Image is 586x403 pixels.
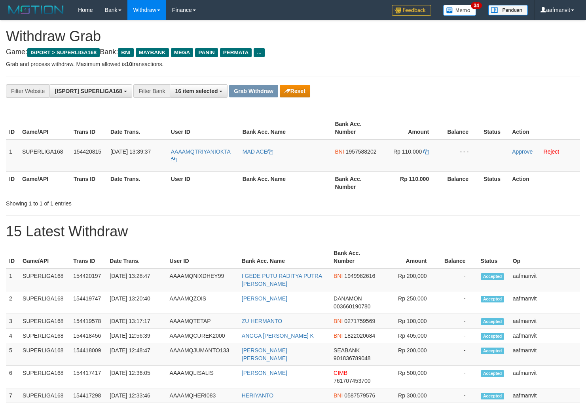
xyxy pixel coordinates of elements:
th: Amount [381,117,441,139]
span: 154420815 [74,148,101,155]
td: 6 [6,366,19,388]
th: Bank Acc. Name [239,171,332,194]
th: Status [480,171,509,194]
td: [DATE] 13:20:40 [106,291,166,314]
a: [PERSON_NAME] [242,370,287,376]
span: BNI [334,318,343,324]
td: SUPERLIGA168 [19,314,70,329]
span: MEGA [171,48,193,57]
span: Copy 901836789048 to clipboard [334,355,370,361]
td: aafmanvit [510,268,580,291]
th: Date Trans. [107,171,168,194]
strong: 10 [126,61,132,67]
span: BNI [334,333,343,339]
span: PANIN [195,48,218,57]
th: Status [478,246,510,268]
td: - [438,314,477,329]
td: aafmanvit [510,366,580,388]
td: 5 [6,343,19,366]
td: Rp 250,000 [380,291,438,314]
td: - [438,268,477,291]
a: HERIYANTO [242,392,273,399]
td: 154419578 [70,314,106,329]
a: ZU HERMANTO [242,318,282,324]
th: Bank Acc. Name [239,117,332,139]
th: ID [6,246,19,268]
td: Rp 200,000 [380,343,438,366]
td: 154420197 [70,268,106,291]
td: [DATE] 12:48:47 [106,343,166,366]
span: ISPORT > SUPERLIGA168 [27,48,100,57]
span: Accepted [481,348,504,354]
span: BNI [118,48,133,57]
img: MOTION_logo.png [6,4,66,16]
span: BNI [334,392,343,399]
button: 16 item selected [170,84,228,98]
span: Copy 1949982616 to clipboard [344,273,375,279]
span: Copy 761707453700 to clipboard [334,378,370,384]
h1: Withdraw Grab [6,29,580,44]
td: aafmanvit [510,314,580,329]
th: User ID [167,246,239,268]
td: 1 [6,139,19,172]
td: aafmanvit [510,329,580,343]
span: Accepted [481,333,504,340]
th: User ID [168,117,239,139]
div: Filter Bank [133,84,170,98]
span: MAYBANK [136,48,169,57]
button: [ISPORT] SUPERLIGA168 [49,84,132,98]
th: Game/API [19,171,70,194]
a: ANGGA [PERSON_NAME] K [242,333,314,339]
span: DANAMON [334,295,362,302]
span: Accepted [481,296,504,302]
td: 7 [6,388,19,403]
span: AAAAMQTRIYANIOKTA [171,148,230,155]
th: Trans ID [70,171,107,194]
div: Filter Website [6,84,49,98]
td: 2 [6,291,19,314]
img: panduan.png [488,5,528,15]
th: Date Trans. [106,246,166,268]
th: Bank Acc. Number [330,246,380,268]
td: Rp 500,000 [380,366,438,388]
td: 3 [6,314,19,329]
td: Rp 200,000 [380,268,438,291]
img: Button%20Memo.svg [443,5,476,16]
td: AAAAMQNIXDHEY99 [167,268,239,291]
span: Accepted [481,393,504,399]
a: MAD ACE [243,148,273,155]
th: Balance [438,246,477,268]
span: Accepted [481,273,504,280]
td: aafmanvit [510,291,580,314]
p: Grab and process withdraw. Maximum allowed is transactions. [6,60,580,68]
span: [ISPORT] SUPERLIGA168 [55,88,122,94]
th: Trans ID [70,117,107,139]
span: Rp 110.000 [393,148,422,155]
th: Status [480,117,509,139]
td: AAAAMQZOIS [167,291,239,314]
span: 34 [471,2,482,9]
td: AAAAMQTETAP [167,314,239,329]
span: Copy 0271759569 to clipboard [344,318,375,324]
td: [DATE] 12:56:39 [106,329,166,343]
th: Action [509,171,580,194]
td: SUPERLIGA168 [19,388,70,403]
th: ID [6,171,19,194]
th: Game/API [19,246,70,268]
td: 154418456 [70,329,106,343]
th: Date Trans. [107,117,168,139]
span: SEABANK [334,347,360,354]
td: AAAAMQCUREK2000 [167,329,239,343]
td: 1 [6,268,19,291]
a: [PERSON_NAME] [242,295,287,302]
span: CIMB [334,370,347,376]
button: Grab Withdraw [229,85,278,97]
th: Action [509,117,580,139]
a: AAAAMQTRIYANIOKTA [171,148,230,163]
td: SUPERLIGA168 [19,366,70,388]
td: SUPERLIGA168 [19,139,70,172]
a: I GEDE PUTU RADITYA PUTRA [PERSON_NAME] [242,273,322,287]
td: 154417298 [70,388,106,403]
th: Bank Acc. Name [239,246,330,268]
td: AAAAMQLISALIS [167,366,239,388]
